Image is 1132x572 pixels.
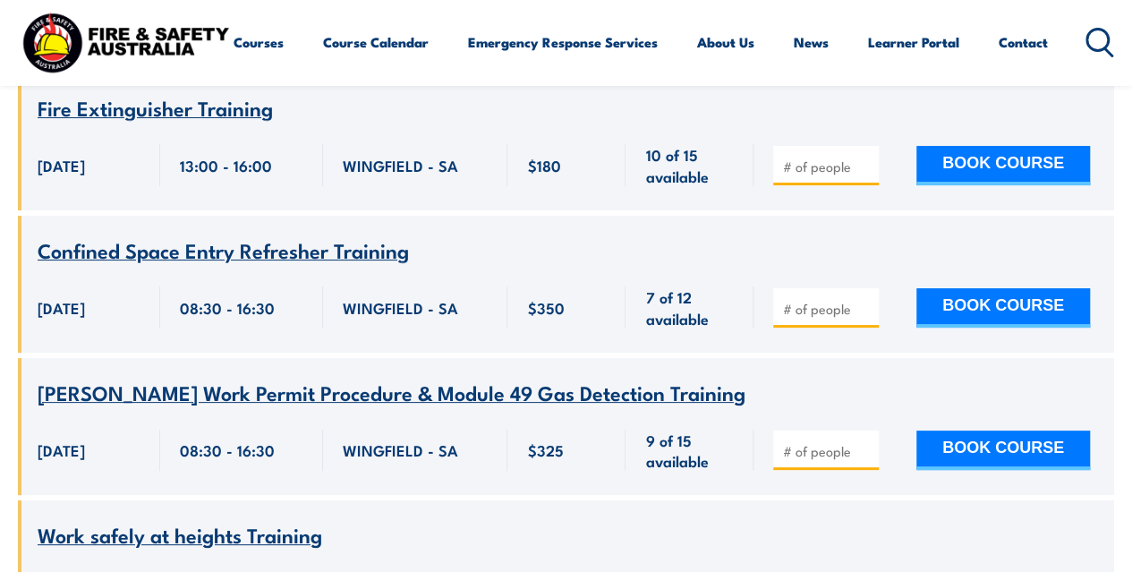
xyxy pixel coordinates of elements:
span: Work safely at heights Training [38,519,322,550]
button: BOOK COURSE [916,146,1090,185]
a: Courses [234,21,284,64]
a: Confined Space Entry Refresher Training [38,240,409,262]
a: Work safely at heights Training [38,525,322,547]
span: $180 [527,155,560,175]
span: 7 of 12 available [645,286,734,329]
a: [PERSON_NAME] Work Permit Procedure & Module 49 Gas Detection Training [38,382,745,405]
a: Contact [999,21,1048,64]
span: 9 of 15 available [645,430,734,472]
span: WINGFIELD - SA [343,440,458,460]
span: WINGFIELD - SA [343,155,458,175]
span: $325 [527,440,563,460]
span: $350 [527,297,564,318]
span: 10 of 15 available [645,144,734,186]
a: Emergency Response Services [468,21,658,64]
a: Fire Extinguisher Training [38,98,273,120]
a: About Us [697,21,754,64]
input: # of people [783,158,872,175]
a: Learner Portal [868,21,959,64]
span: 08:30 - 16:30 [180,297,275,318]
span: [DATE] [38,440,85,460]
a: News [794,21,829,64]
span: Confined Space Entry Refresher Training [38,235,409,265]
span: WINGFIELD - SA [343,297,458,318]
span: [DATE] [38,297,85,318]
input: # of people [783,300,872,318]
span: 08:30 - 16:30 [180,440,275,460]
span: 13:00 - 16:00 [180,155,272,175]
button: BOOK COURSE [916,288,1090,328]
a: Course Calendar [323,21,429,64]
span: Fire Extinguisher Training [38,92,273,123]
input: # of people [783,442,872,460]
span: [PERSON_NAME] Work Permit Procedure & Module 49 Gas Detection Training [38,377,745,407]
span: [DATE] [38,155,85,175]
button: BOOK COURSE [916,431,1090,470]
